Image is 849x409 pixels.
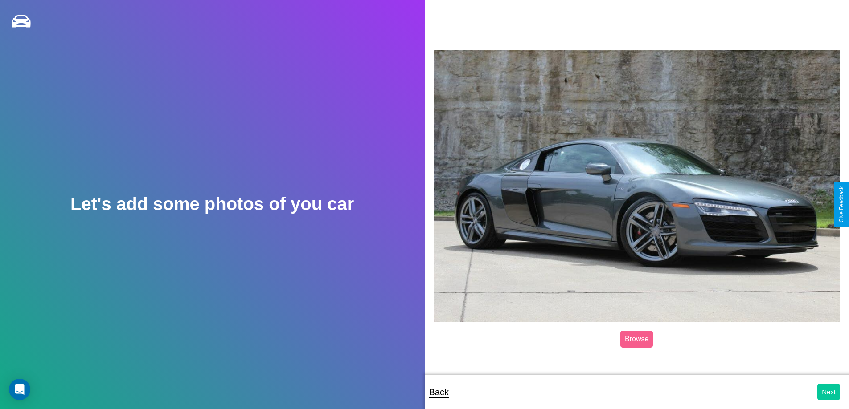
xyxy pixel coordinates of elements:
img: posted [434,50,841,322]
button: Next [817,384,840,400]
label: Browse [620,331,653,348]
div: Give Feedback [838,186,845,223]
h2: Let's add some photos of you car [70,194,354,214]
div: Open Intercom Messenger [9,379,30,400]
p: Back [429,384,449,400]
